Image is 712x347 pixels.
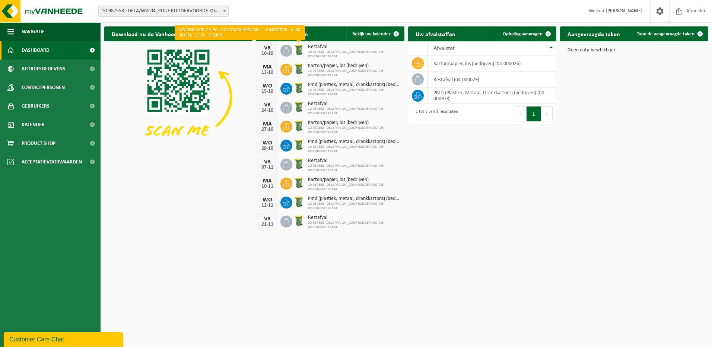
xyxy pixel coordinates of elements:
[22,153,82,171] span: Acceptatievoorwaarden
[568,48,701,53] p: Geen data beschikbaar.
[260,178,275,184] div: MA
[22,60,65,78] span: Bedrijfsgegevens
[104,41,252,153] img: Download de VHEPlus App
[637,32,694,36] span: Toon de aangevraagde taken
[99,6,228,16] span: 10-987558 - DELA/WVL04_COUF RUDDERVOORDE KORTRIJKSESTRAAT - RUDDERVOORDE
[260,121,275,127] div: MA
[260,45,275,51] div: VR
[308,50,401,59] span: 10-987558 - DELA/WVL04_COUF RUDDERVOORDE KORTRIJKSESTRAAT
[260,89,275,94] div: 15-10
[292,120,305,132] img: WB-0240-HPE-GN-50
[308,196,401,202] span: Pmd (plastiek, metaal, drankkartons) (bedrijven)
[308,177,401,183] span: Karton/papier, los (bedrijven)
[308,88,401,97] span: 10-987558 - DELA/WVL04_COUF RUDDERVOORDE KORTRIJKSESTRAAT
[408,26,463,41] h2: Uw afvalstoffen
[308,215,401,221] span: Restafval
[260,140,275,146] div: WO
[104,26,204,41] h2: Download nu de Vanheede+ app!
[22,134,55,153] span: Product Shop
[260,70,275,75] div: 13-10
[308,82,401,88] span: Pmd (plastiek, metaal, drankkartons) (bedrijven)
[260,159,275,165] div: VR
[308,101,401,107] span: Restafval
[352,32,391,36] span: Bekijk uw kalender
[292,44,305,56] img: WB-0240-HPE-GN-50
[260,184,275,189] div: 10-11
[22,78,65,97] span: Contactpersonen
[308,145,401,154] span: 10-987558 - DELA/WVL04_COUF RUDDERVOORDE KORTRIJKSESTRAAT
[433,45,455,51] span: Afvalstof
[260,102,275,108] div: VR
[98,6,229,17] span: 10-987558 - DELA/WVL04_COUF RUDDERVOORDE KORTRIJKSESTRAAT - RUDDERVOORDE
[308,221,401,230] span: 10-987558 - DELA/WVL04_COUF RUDDERVOORDE KORTRIJKSESTRAAT
[292,63,305,75] img: WB-0240-HPE-GN-50
[22,115,45,134] span: Kalender
[308,44,401,50] span: Restafval
[292,82,305,94] img: WB-0240-HPE-GN-50
[260,216,275,222] div: VR
[308,202,401,211] span: 10-987558 - DELA/WVL04_COUF RUDDERVOORDE KORTRIJKSESTRAAT
[527,106,541,121] button: 1
[308,164,401,173] span: 10-987558 - DELA/WVL04_COUF RUDDERVOORDE KORTRIJKSESTRAAT
[560,26,627,41] h2: Aangevraagde taken
[260,127,275,132] div: 27-10
[22,41,50,60] span: Dashboard
[292,176,305,189] img: WB-0240-HPE-GN-50
[346,26,404,41] a: Bekijk uw kalender
[292,101,305,113] img: WB-0240-HPE-GN-50
[260,197,275,203] div: WO
[308,69,401,78] span: 10-987558 - DELA/WVL04_COUF RUDDERVOORDE KORTRIJKSESTRAAT
[260,64,275,70] div: MA
[412,106,458,122] div: 1 tot 3 van 3 resultaten
[216,26,252,41] button: Verberg
[428,55,556,71] td: karton/papier, los (bedrijven) (04-000026)
[515,106,527,121] button: Previous
[308,126,401,135] span: 10-987558 - DELA/WVL04_COUF RUDDERVOORDE KORTRIJKSESTRAAT
[256,26,315,41] h2: Ingeplande taken
[428,71,556,87] td: restafval (04-000029)
[631,26,708,41] a: Toon de aangevraagde taken
[308,158,401,164] span: Restafval
[541,106,553,121] button: Next
[503,32,543,36] span: Ophaling aanvragen
[292,139,305,151] img: WB-0240-HPE-GN-50
[260,203,275,208] div: 12-11
[260,146,275,151] div: 29-10
[292,214,305,227] img: WB-0240-HPE-GN-50
[260,108,275,113] div: 24-10
[497,26,556,41] a: Ophaling aanvragen
[605,8,643,14] strong: [PERSON_NAME]
[308,139,401,145] span: Pmd (plastiek, metaal, drankkartons) (bedrijven)
[260,222,275,227] div: 21-11
[308,63,401,69] span: Karton/papier, los (bedrijven)
[22,22,45,41] span: Navigatie
[22,97,50,115] span: Gebruikers
[4,331,124,347] iframe: chat widget
[428,87,556,104] td: PMD (Plastiek, Metaal, Drankkartons) (bedrijven) (04-000978)
[292,195,305,208] img: WB-0240-HPE-GN-50
[308,183,401,192] span: 10-987558 - DELA/WVL04_COUF RUDDERVOORDE KORTRIJKSESTRAAT
[308,107,401,116] span: 10-987558 - DELA/WVL04_COUF RUDDERVOORDE KORTRIJKSESTRAAT
[260,51,275,56] div: 10-10
[260,165,275,170] div: 07-11
[308,120,401,126] span: Karton/papier, los (bedrijven)
[260,83,275,89] div: WO
[222,32,239,36] span: Verberg
[292,157,305,170] img: WB-0240-HPE-GN-50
